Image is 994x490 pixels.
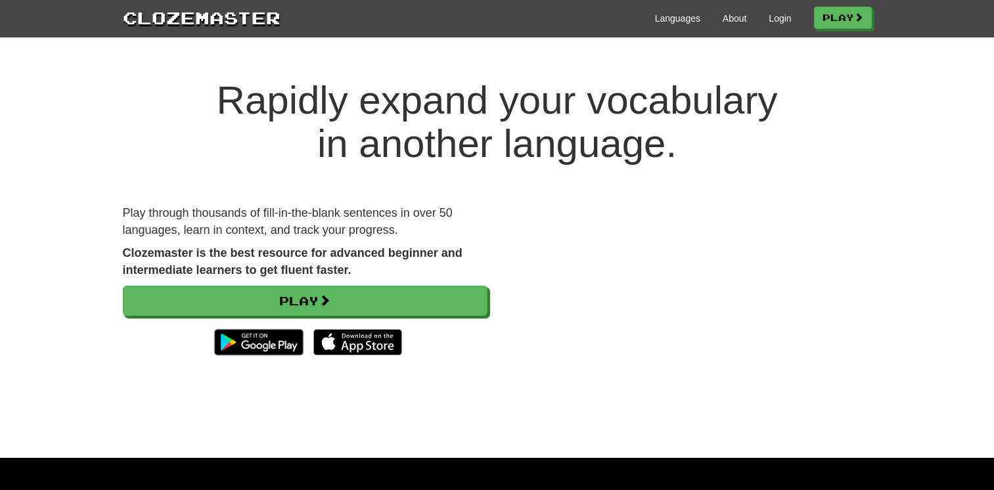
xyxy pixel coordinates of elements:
img: Download_on_the_App_Store_Badge_US-UK_135x40-25178aeef6eb6b83b96f5f2d004eda3bffbb37122de64afbaef7... [313,329,402,355]
a: Languages [655,12,700,25]
a: Play [814,7,872,29]
a: Login [769,12,791,25]
a: Play [123,286,487,316]
img: Get it on Google Play [208,323,309,362]
strong: Clozemaster is the best resource for advanced beginner and intermediate learners to get fluent fa... [123,246,463,277]
a: About [723,12,747,25]
a: Clozemaster [123,5,281,30]
p: Play through thousands of fill-in-the-blank sentences in over 50 languages, learn in context, and... [123,205,487,238]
